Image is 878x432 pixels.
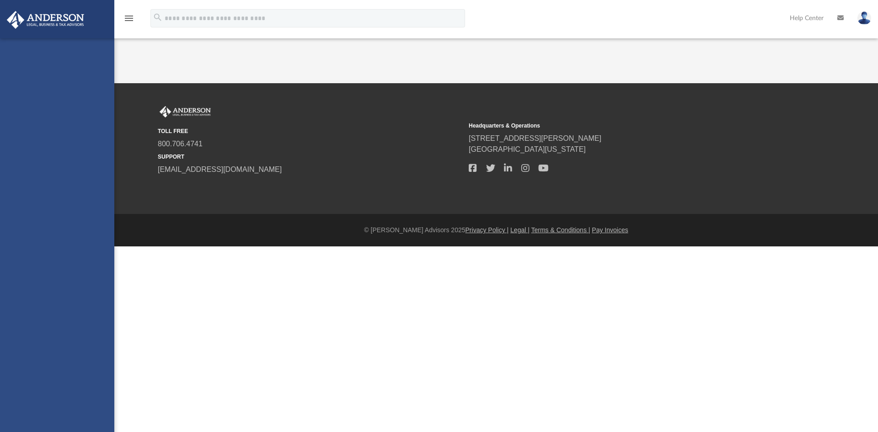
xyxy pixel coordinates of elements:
a: Terms & Conditions | [531,226,590,234]
a: [STREET_ADDRESS][PERSON_NAME] [469,134,601,142]
img: Anderson Advisors Platinum Portal [4,11,87,29]
div: © [PERSON_NAME] Advisors 2025 [114,225,878,235]
img: Anderson Advisors Platinum Portal [158,106,213,118]
small: TOLL FREE [158,127,462,135]
small: SUPPORT [158,153,462,161]
a: Pay Invoices [592,226,628,234]
a: [EMAIL_ADDRESS][DOMAIN_NAME] [158,165,282,173]
a: [GEOGRAPHIC_DATA][US_STATE] [469,145,586,153]
i: search [153,12,163,22]
img: User Pic [857,11,871,25]
a: menu [123,17,134,24]
a: 800.706.4741 [158,140,203,148]
i: menu [123,13,134,24]
a: Legal | [510,226,530,234]
a: Privacy Policy | [466,226,509,234]
small: Headquarters & Operations [469,122,773,130]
